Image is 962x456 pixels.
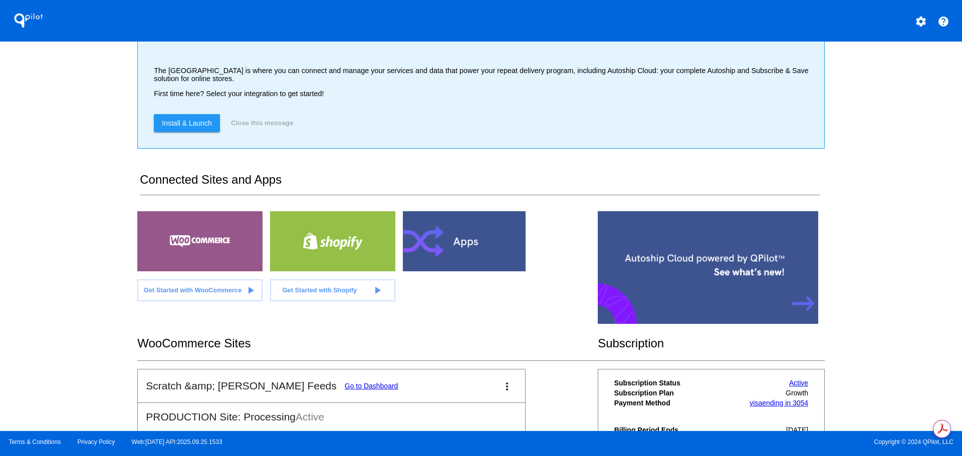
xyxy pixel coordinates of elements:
th: Subscription Plan [614,388,745,397]
span: Install & Launch [162,119,212,127]
span: Get Started with Shopify [283,286,357,294]
a: Get Started with WooCommerce [137,279,263,301]
mat-icon: more_vert [501,380,513,392]
mat-icon: play_arrow [245,284,257,296]
a: Active [789,379,808,387]
span: [DATE] [786,426,808,434]
span: Copyright © 2024 QPilot, LLC [490,438,953,445]
a: Install & Launch [154,114,220,132]
th: Subscription Status [614,378,745,387]
span: visa [750,399,762,407]
h2: Connected Sites and Apps [140,173,819,195]
a: Web:[DATE] API:2025.09.25.1533 [132,438,222,445]
a: Get Started with Shopify [270,279,395,301]
a: Go to Dashboard [345,382,398,390]
mat-icon: help [937,16,949,28]
span: Growth [786,389,808,397]
h2: PRODUCTION Site: Processing [138,403,525,423]
a: Privacy Policy [78,438,115,445]
span: Get Started with WooCommerce [144,286,242,294]
h1: QPilot [9,11,49,31]
h2: Scratch &amp; [PERSON_NAME] Feeds [146,380,336,392]
h2: WooCommerce Sites [137,336,598,350]
th: Billing Period Ends [614,425,745,434]
mat-icon: play_arrow [371,284,383,296]
a: visaending in 3054 [750,399,808,407]
h2: Subscription [598,336,825,350]
mat-icon: settings [915,16,927,28]
p: The [GEOGRAPHIC_DATA] is where you can connect and manage your services and data that power your ... [154,67,816,83]
a: Terms & Conditions [9,438,61,445]
th: Payment Method [614,398,745,407]
button: Close this message [228,114,296,132]
span: Active [296,411,324,422]
p: First time here? Select your integration to get started! [154,90,816,98]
